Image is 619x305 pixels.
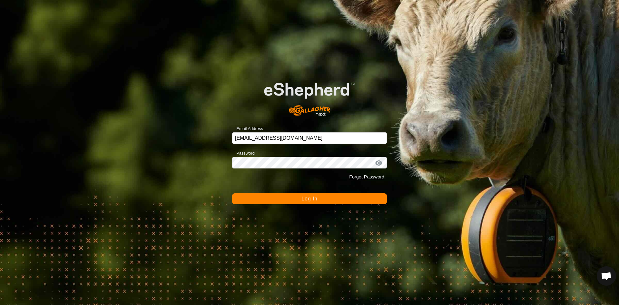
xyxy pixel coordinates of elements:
span: Log In [301,196,317,201]
button: Log In [232,193,387,204]
label: Email Address [232,126,263,132]
a: Forgot Password [349,174,384,179]
label: Password [232,150,255,157]
div: Open chat [597,266,616,286]
img: E-shepherd Logo [248,70,371,123]
input: Email Address [232,132,387,144]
